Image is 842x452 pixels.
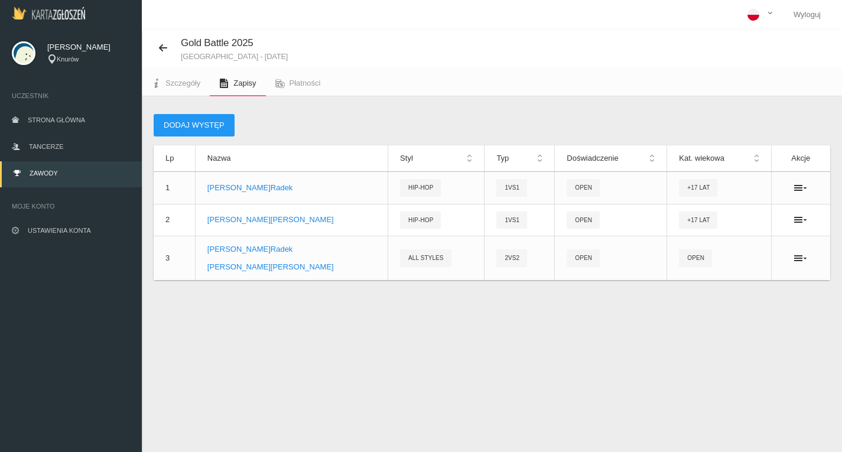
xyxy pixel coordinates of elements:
th: Akcje [771,145,830,172]
span: OPEN [679,249,712,266]
span: Strona główna [28,116,85,123]
a: Zapisy [210,70,265,96]
span: 1vs1 [496,212,527,229]
th: Styl [388,145,485,172]
a: Płatności [266,70,330,96]
span: Płatności [290,79,321,87]
td: 3 [154,236,195,280]
p: [PERSON_NAME] Radek [207,243,376,255]
span: 1vs1 [496,179,527,196]
span: +17 lat [679,212,717,229]
span: Uczestnik [12,90,130,102]
span: Tancerze [29,143,63,150]
span: Hip-hop [400,212,441,229]
span: Ustawienia konta [28,227,91,234]
span: [PERSON_NAME] [47,41,130,53]
span: Zapisy [233,79,256,87]
th: Doświadczenie [555,145,667,172]
a: Szczegóły [142,70,210,96]
td: 1 [154,172,195,204]
span: Zawody [30,170,58,177]
img: Logo [12,6,85,19]
span: All styles [400,249,451,266]
span: +17 lat [679,179,717,196]
td: 2 [154,204,195,236]
small: [GEOGRAPHIC_DATA] - [DATE] [181,53,288,60]
th: Lp [154,145,195,172]
div: Knurów [47,54,130,64]
span: Gold Battle 2025 [181,37,253,48]
img: svg [12,41,35,65]
th: Nazwa [195,145,388,172]
span: Hip-hop [400,179,441,196]
span: Open [567,179,600,196]
span: Open [567,212,600,229]
span: Szczegóły [165,79,200,87]
th: Kat. wiekowa [667,145,771,172]
p: [PERSON_NAME] Radek [207,182,376,194]
span: Open [567,249,600,266]
button: Dodaj występ [154,114,235,136]
p: [PERSON_NAME] [PERSON_NAME] [207,214,376,226]
span: Moje konto [12,200,130,212]
span: 2vs2 [496,249,527,266]
p: [PERSON_NAME] [PERSON_NAME] [207,261,376,273]
th: Typ [485,145,555,172]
